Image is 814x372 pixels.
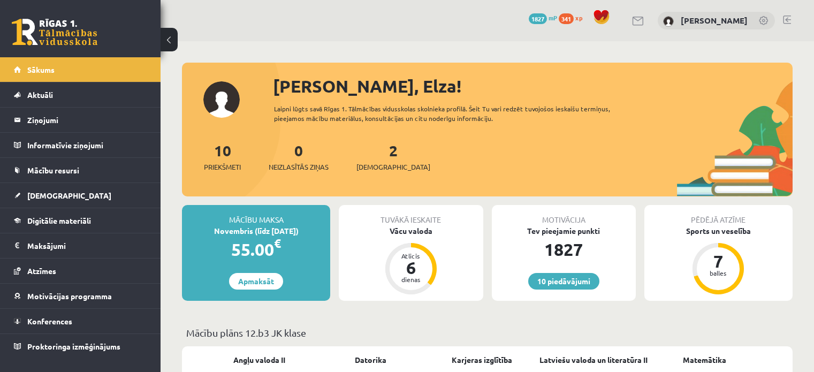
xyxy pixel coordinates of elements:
span: Digitālie materiāli [27,216,91,225]
a: [DEMOGRAPHIC_DATA] [14,183,147,208]
div: Tuvākā ieskaite [339,205,483,225]
a: Sports un veselība 7 balles [644,225,793,296]
a: 10 piedāvājumi [528,273,599,290]
span: Motivācijas programma [27,291,112,301]
div: Atlicis [395,253,427,259]
legend: Ziņojumi [27,108,147,132]
div: 6 [395,259,427,276]
a: Apmaksāt [229,273,283,290]
span: Konferences [27,316,72,326]
img: Elza Veinberga [663,16,674,27]
a: Ziņojumi [14,108,147,132]
div: 7 [702,253,734,270]
span: Priekšmeti [204,162,241,172]
a: Informatīvie ziņojumi [14,133,147,157]
span: [DEMOGRAPHIC_DATA] [356,162,430,172]
div: dienas [395,276,427,283]
div: balles [702,270,734,276]
a: 10Priekšmeti [204,141,241,172]
div: Tev pieejamie punkti [492,225,636,237]
a: Digitālie materiāli [14,208,147,233]
a: Latviešu valoda un literatūra II [539,354,648,366]
div: 55.00 [182,237,330,262]
a: 341 xp [559,13,588,22]
span: Atzīmes [27,266,56,276]
a: 0Neizlasītās ziņas [269,141,329,172]
span: € [274,236,281,251]
span: Neizlasītās ziņas [269,162,329,172]
span: 1827 [529,13,547,24]
div: Motivācija [492,205,636,225]
a: Mācību resursi [14,158,147,183]
span: Mācību resursi [27,165,79,175]
a: Sākums [14,57,147,82]
span: Aktuāli [27,90,53,100]
span: [DEMOGRAPHIC_DATA] [27,191,111,200]
a: Aktuāli [14,82,147,107]
a: Vācu valoda Atlicis 6 dienas [339,225,483,296]
div: Laipni lūgts savā Rīgas 1. Tālmācības vidusskolas skolnieka profilā. Šeit Tu vari redzēt tuvojošo... [274,104,641,123]
a: Datorika [355,354,386,366]
span: Sākums [27,65,55,74]
div: Pēdējā atzīme [644,205,793,225]
p: Mācību plāns 12.b3 JK klase [186,325,788,340]
div: 1827 [492,237,636,262]
a: Matemātika [683,354,726,366]
a: 2[DEMOGRAPHIC_DATA] [356,141,430,172]
div: Mācību maksa [182,205,330,225]
span: Proktoringa izmēģinājums [27,341,120,351]
div: [PERSON_NAME], Elza! [273,73,793,99]
div: Sports un veselība [644,225,793,237]
div: Novembris (līdz [DATE]) [182,225,330,237]
a: Motivācijas programma [14,284,147,308]
a: Rīgas 1. Tālmācības vidusskola [12,19,97,45]
a: Proktoringa izmēģinājums [14,334,147,359]
a: Angļu valoda II [233,354,285,366]
a: Karjeras izglītība [452,354,512,366]
a: 1827 mP [529,13,557,22]
a: Maksājumi [14,233,147,258]
a: Konferences [14,309,147,333]
div: Vācu valoda [339,225,483,237]
span: 341 [559,13,574,24]
span: mP [549,13,557,22]
a: [PERSON_NAME] [681,15,748,26]
a: Atzīmes [14,259,147,283]
legend: Informatīvie ziņojumi [27,133,147,157]
span: xp [575,13,582,22]
legend: Maksājumi [27,233,147,258]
